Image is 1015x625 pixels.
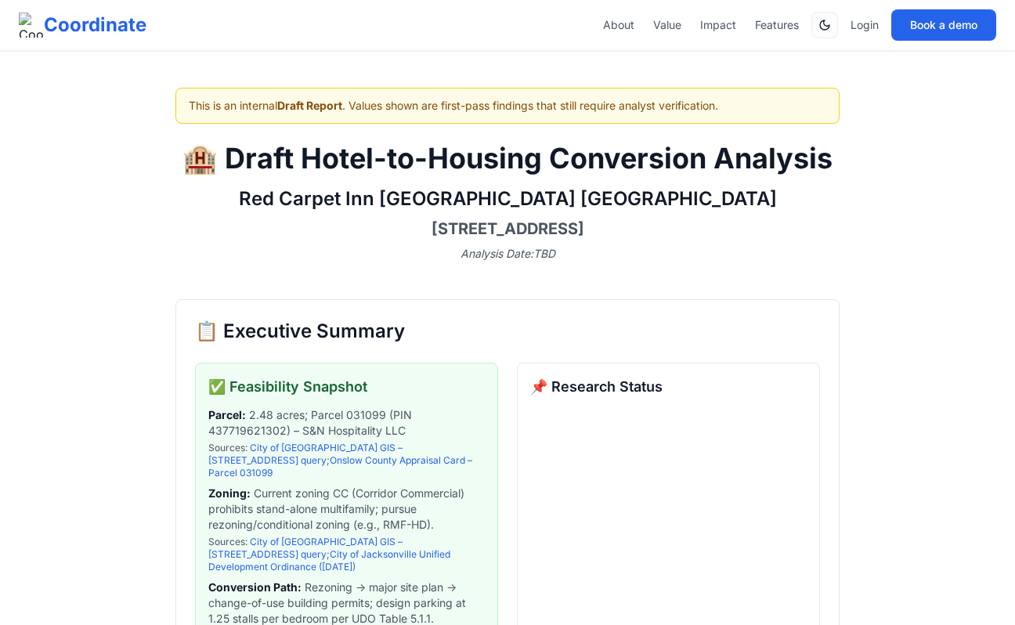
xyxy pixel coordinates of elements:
strong: Parcel : [208,408,246,421]
span: Coordinate [44,13,146,38]
div: This is an internal . Values shown are first-pass findings that still require analyst verification. [175,88,840,124]
h1: 🏨 Draft Hotel-to-Housing Conversion Analysis [175,143,840,174]
a: Features [755,17,799,33]
img: Coordinate [19,13,44,38]
button: Switch to dark mode [811,12,838,38]
h3: [STREET_ADDRESS] [175,218,840,240]
a: City of [GEOGRAPHIC_DATA] GIS – [STREET_ADDRESS] query [208,442,403,466]
a: About [603,17,634,33]
h3: 📌 Research Status [530,376,807,398]
a: City of [GEOGRAPHIC_DATA] GIS – [STREET_ADDRESS] query [208,536,403,560]
a: Onslow County Appraisal Card – Parcel 031099 [208,454,472,479]
a: Value [653,17,681,33]
span: Current zoning CC (Corridor Commercial) prohibits stand-alone multifamily; pursue rezoning/condit... [208,486,485,533]
span: Sources : [208,536,485,573]
h2: Red Carpet Inn [GEOGRAPHIC_DATA] [GEOGRAPHIC_DATA] [175,186,840,211]
span: ; [208,536,403,560]
a: Impact [700,17,736,33]
p: Analysis Date: TBD [175,246,840,262]
strong: Conversion Path : [208,580,302,594]
h3: ✅ Feasibility Snapshot [208,376,485,398]
button: Book a demo [891,9,996,41]
strong: Draft Report [277,99,342,112]
a: City of Jacksonville Unified Development Ordinance ([DATE]) [208,548,450,573]
span: Sources : [208,442,485,479]
strong: Zoning : [208,486,251,500]
a: Coordinate [19,13,146,38]
span: 2.48 acres; Parcel 031099 (PIN 437719621302) – S&N Hospitality LLC [208,407,485,439]
span: ; [208,442,403,466]
h2: 📋 Executive Summary [195,319,820,344]
a: Login [851,17,879,33]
